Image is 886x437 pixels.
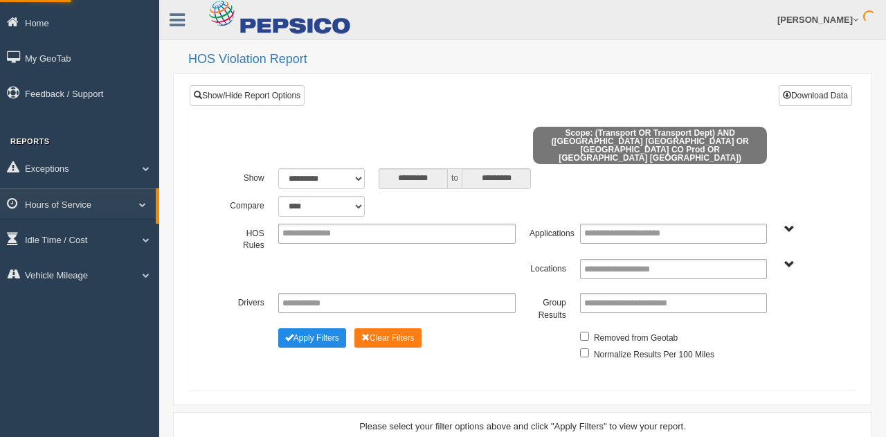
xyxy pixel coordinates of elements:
[523,259,573,276] label: Locations
[188,53,872,66] h2: HOS Violation Report
[221,168,271,185] label: Show
[221,293,271,310] label: Drivers
[278,328,346,348] button: Change Filter Options
[190,85,305,106] a: Show/Hide Report Options
[221,224,271,252] label: HOS Rules
[186,420,860,433] div: Please select your filter options above and click "Apply Filters" to view your report.
[594,345,714,362] label: Normalize Results Per 100 Miles
[354,328,422,348] button: Change Filter Options
[779,85,852,106] button: Download Data
[594,328,678,345] label: Removed from Geotab
[221,196,271,213] label: Compare
[533,127,767,164] span: Scope: (Transport OR Transport Dept) AND ([GEOGRAPHIC_DATA] [GEOGRAPHIC_DATA] OR [GEOGRAPHIC_DATA...
[523,224,573,240] label: Applications
[523,293,573,321] label: Group Results
[448,168,462,189] span: to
